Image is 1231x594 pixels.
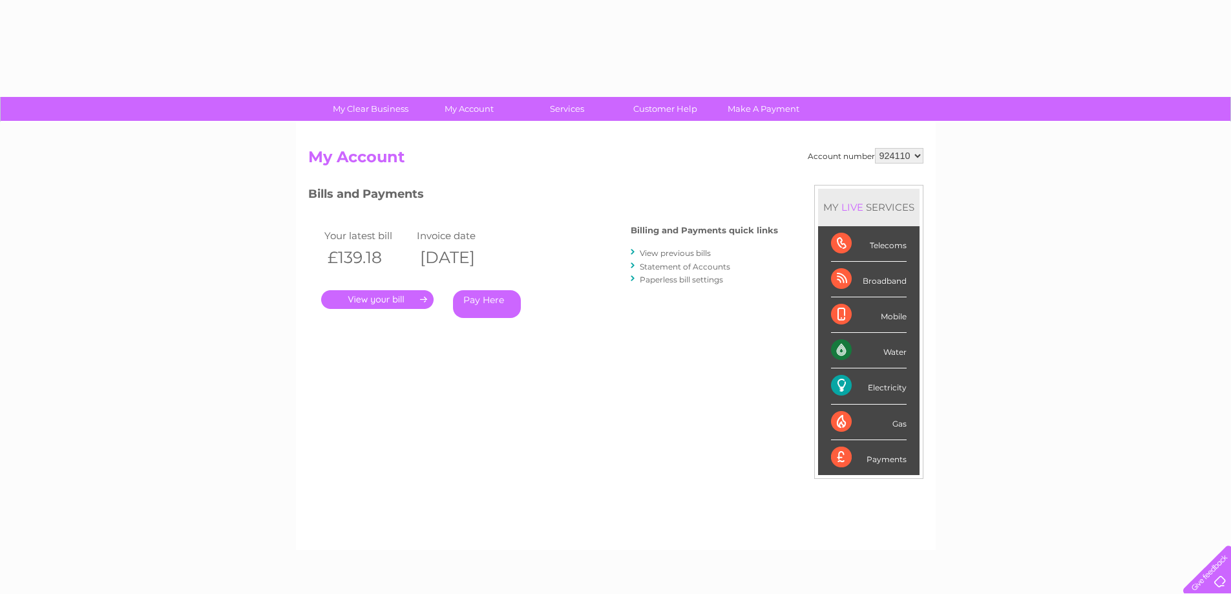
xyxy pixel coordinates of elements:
h2: My Account [308,148,923,173]
div: Account number [808,148,923,164]
a: My Account [416,97,522,121]
a: Paperless bill settings [640,275,723,284]
div: Broadband [831,262,907,297]
a: My Clear Business [317,97,424,121]
h3: Bills and Payments [308,185,778,207]
a: Customer Help [612,97,719,121]
a: Make A Payment [710,97,817,121]
td: Invoice date [414,227,507,244]
div: Telecoms [831,226,907,262]
a: View previous bills [640,248,711,258]
div: Water [831,333,907,368]
div: Electricity [831,368,907,404]
div: LIVE [839,201,866,213]
h4: Billing and Payments quick links [631,226,778,235]
div: Mobile [831,297,907,333]
a: . [321,290,434,309]
a: Services [514,97,620,121]
div: MY SERVICES [818,189,920,226]
td: Your latest bill [321,227,414,244]
a: Statement of Accounts [640,262,730,271]
th: £139.18 [321,244,414,271]
div: Gas [831,405,907,440]
div: Payments [831,440,907,475]
a: Pay Here [453,290,521,318]
th: [DATE] [414,244,507,271]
